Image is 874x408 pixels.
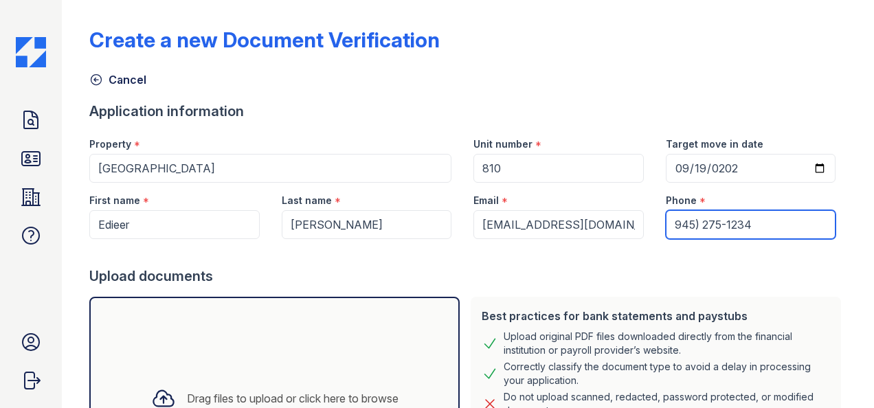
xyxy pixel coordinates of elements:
[473,194,499,207] label: Email
[504,360,830,387] div: Correctly classify the document type to avoid a delay in processing your application.
[89,267,847,286] div: Upload documents
[89,102,847,121] div: Application information
[504,330,830,357] div: Upload original PDF files downloaded directly from the financial institution or payroll provider’...
[282,194,332,207] label: Last name
[666,194,697,207] label: Phone
[482,308,830,324] div: Best practices for bank statements and paystubs
[89,71,146,88] a: Cancel
[89,137,131,151] label: Property
[89,27,440,52] div: Create a new Document Verification
[187,390,399,407] div: Drag files to upload or click here to browse
[16,37,46,67] img: CE_Icon_Blue-c292c112584629df590d857e76928e9f676e5b41ef8f769ba2f05ee15b207248.png
[89,194,140,207] label: First name
[473,137,533,151] label: Unit number
[666,137,763,151] label: Target move in date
